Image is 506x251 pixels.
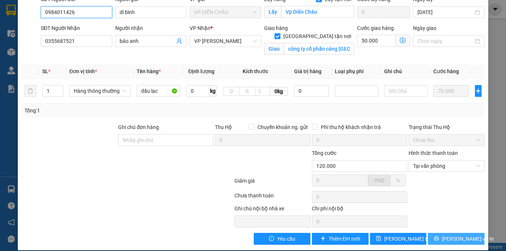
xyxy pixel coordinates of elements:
button: plus [475,85,482,97]
label: Cước giao hàng [357,25,394,31]
span: save [376,236,381,242]
span: [GEOGRAPHIC_DATA], [GEOGRAPHIC_DATA] ↔ [GEOGRAPHIC_DATA] [10,31,65,57]
span: Lấy [264,6,281,18]
input: Ngày giao [417,37,473,45]
input: Ghi chú đơn hàng [118,134,213,146]
span: [PERSON_NAME] và In [442,235,494,243]
label: Ghi chú đơn hàng [118,124,159,130]
button: printer[PERSON_NAME] và In [428,233,485,245]
input: C [255,87,270,96]
input: Giao tận nơi [284,43,354,55]
span: VP NGỌC HỒI [194,35,257,47]
div: Ghi chú nội bộ nhà xe [234,204,310,216]
input: Lấy tận nơi [281,6,354,18]
span: SL [42,68,48,74]
span: [GEOGRAPHIC_DATA] tận nơi [280,32,354,40]
span: Thêm ĐH mới [329,235,360,243]
strong: CHUYỂN PHÁT NHANH AN PHÚ QUÝ [11,6,64,30]
div: SĐT Người Nhận [41,24,112,32]
span: 0kg [270,87,288,96]
input: VD: Bàn, Ghế [137,85,180,97]
span: Thu Hộ [215,124,232,130]
span: VND [374,177,385,183]
span: % [396,177,400,183]
span: Giá trị hàng [294,68,322,74]
button: exclamation-circleYêu cầu [254,233,310,245]
th: Loại phụ phí [332,64,381,79]
label: Ngày giao [413,25,436,31]
span: Cước hàng [433,68,459,74]
div: Giảm giá [234,177,311,190]
span: Đơn vị tính [69,68,97,74]
input: 0 [433,85,469,97]
span: Tại văn phòng [413,160,480,172]
button: save[PERSON_NAME] thay đổi [370,233,427,245]
button: plusThêm ĐH mới [312,233,369,245]
span: Yêu cầu [277,235,295,243]
span: VP DIỄN CHÂU [194,7,257,18]
span: Chuyển khoản ng. gửi [254,123,310,131]
span: kg [209,85,217,97]
span: Giao [264,43,284,55]
th: Ghi chú [381,64,430,79]
span: dollar-circle [400,37,406,43]
span: VP Nhận [190,25,210,31]
span: Kích thước [243,68,268,74]
label: Hình thức thanh toán [409,150,458,156]
div: Chưa thanh toán [234,191,311,204]
span: plus [320,236,326,242]
span: Giao hàng [264,25,288,31]
input: R [239,87,255,96]
input: Cước lấy hàng [357,6,410,18]
div: Tổng: 1 [24,106,196,115]
span: Chưa thu [413,135,480,146]
span: printer [434,236,439,242]
span: Tên hàng [137,68,161,74]
input: Cước giao hàng [357,35,396,47]
span: Định lượng [188,68,214,74]
div: Trạng thái Thu Hộ [409,123,485,131]
input: Ghi Chú [384,85,427,97]
span: Phí thu hộ khách nhận trả [318,123,384,131]
div: Người nhận [115,24,187,32]
span: plus [475,88,481,94]
span: user-add [176,38,182,44]
img: logo [4,40,9,77]
input: D [223,87,239,96]
input: Ngày lấy [417,8,473,16]
span: Tổng cước [312,150,336,156]
button: delete [24,85,36,97]
span: exclamation-circle [269,236,274,242]
span: [PERSON_NAME] thay đổi [384,235,443,243]
div: Chi phí nội bộ [312,204,407,216]
span: Hàng thông thường [74,85,126,96]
